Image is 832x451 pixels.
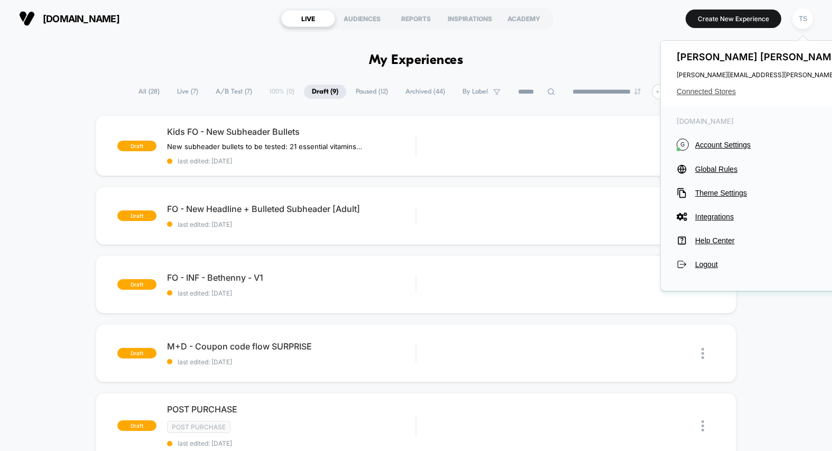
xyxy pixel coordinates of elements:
button: Create New Experience [686,10,781,28]
span: Paused ( 12 ) [348,85,396,99]
span: last edited: [DATE] [167,157,415,165]
span: [DOMAIN_NAME] [43,13,119,24]
div: + 8 [652,84,667,99]
div: LIVE [281,10,335,27]
span: last edited: [DATE] [167,220,415,228]
img: Visually logo [19,11,35,26]
div: AUDIENCES [335,10,389,27]
span: Kids FO - New Subheader Bullets [167,126,415,137]
div: INSPIRATIONS [443,10,497,27]
button: [DOMAIN_NAME] [16,10,123,27]
span: FO - New Headline + Bulleted Subheader [Adult] [167,204,415,214]
span: draft [117,420,156,431]
img: close [701,348,704,359]
img: close [701,420,704,431]
div: ACADEMY [497,10,551,27]
h1: My Experiences [369,53,464,68]
span: draft [117,210,156,221]
span: POST PURCHASE [167,404,415,415]
span: Post Purchase [167,421,230,433]
span: A/B Test ( 7 ) [208,85,260,99]
span: last edited: [DATE] [167,439,415,447]
span: Draft ( 9 ) [304,85,346,99]
img: end [634,88,641,95]
div: REPORTS [389,10,443,27]
span: Archived ( 44 ) [397,85,453,99]
span: FO - INF - Bethenny - V1 [167,272,415,283]
button: TS [789,8,816,30]
span: All ( 28 ) [131,85,168,99]
span: draft [117,279,156,290]
span: draft [117,348,156,358]
div: TS [792,8,813,29]
span: By Label [463,88,488,96]
span: Live ( 7 ) [169,85,206,99]
span: M+D - Coupon code flow SURPRISE [167,341,415,352]
span: New subheader bullets to be tested: 21 essential vitamins from 100% organic fruits & veggiesSuppo... [167,142,363,151]
span: last edited: [DATE] [167,358,415,366]
i: G [677,139,689,151]
span: draft [117,141,156,151]
span: last edited: [DATE] [167,289,415,297]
